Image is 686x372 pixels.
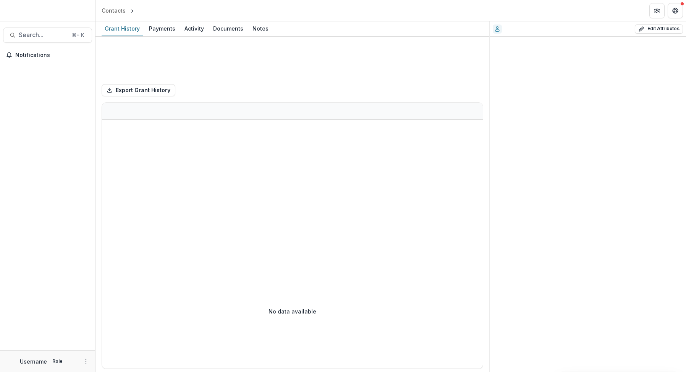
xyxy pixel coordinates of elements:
a: Notes [249,21,272,36]
button: Search... [3,28,92,43]
span: Search... [19,31,67,39]
span: Notifications [15,52,89,58]
button: Get Help [668,3,683,18]
p: No data available [269,307,316,315]
a: Grant History [102,21,143,36]
button: More [81,357,91,366]
div: Activity [181,23,207,34]
div: Grant History [102,23,143,34]
button: Edit Attributes [635,24,683,34]
div: Contacts [102,6,126,15]
a: Payments [146,21,178,36]
nav: breadcrumb [99,5,168,16]
a: Contacts [99,5,129,16]
button: Partners [649,3,665,18]
button: Notifications [3,49,92,61]
p: Role [50,358,65,365]
div: ⌘ + K [70,31,86,39]
p: Username [20,357,47,366]
div: Notes [249,23,272,34]
a: Activity [181,21,207,36]
a: Documents [210,21,246,36]
button: Export Grant History [102,84,175,96]
div: Payments [146,23,178,34]
div: Documents [210,23,246,34]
